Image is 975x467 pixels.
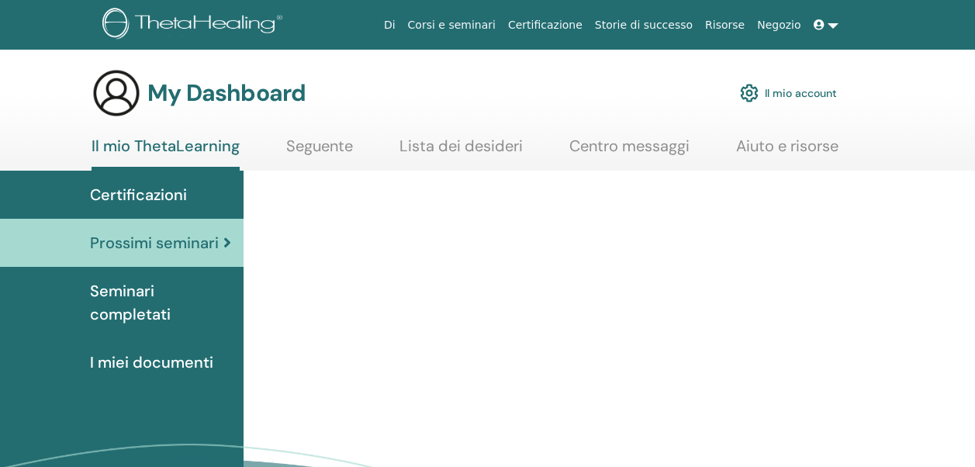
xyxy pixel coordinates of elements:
[740,80,759,106] img: cog.svg
[589,11,699,40] a: Storie di successo
[399,137,523,167] a: Lista dei desideri
[90,279,231,326] span: Seminari completati
[402,11,502,40] a: Corsi e seminari
[286,137,353,167] a: Seguente
[90,183,187,206] span: Certificazioni
[751,11,807,40] a: Negozio
[90,351,213,374] span: I miei documenti
[92,137,240,171] a: Il mio ThetaLearning
[102,8,288,43] img: logo.png
[90,231,219,254] span: Prossimi seminari
[92,68,141,118] img: generic-user-icon.jpg
[699,11,751,40] a: Risorse
[502,11,589,40] a: Certificazione
[569,137,690,167] a: Centro messaggi
[740,76,837,110] a: Il mio account
[736,137,838,167] a: Aiuto e risorse
[147,79,306,107] h3: My Dashboard
[378,11,402,40] a: Di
